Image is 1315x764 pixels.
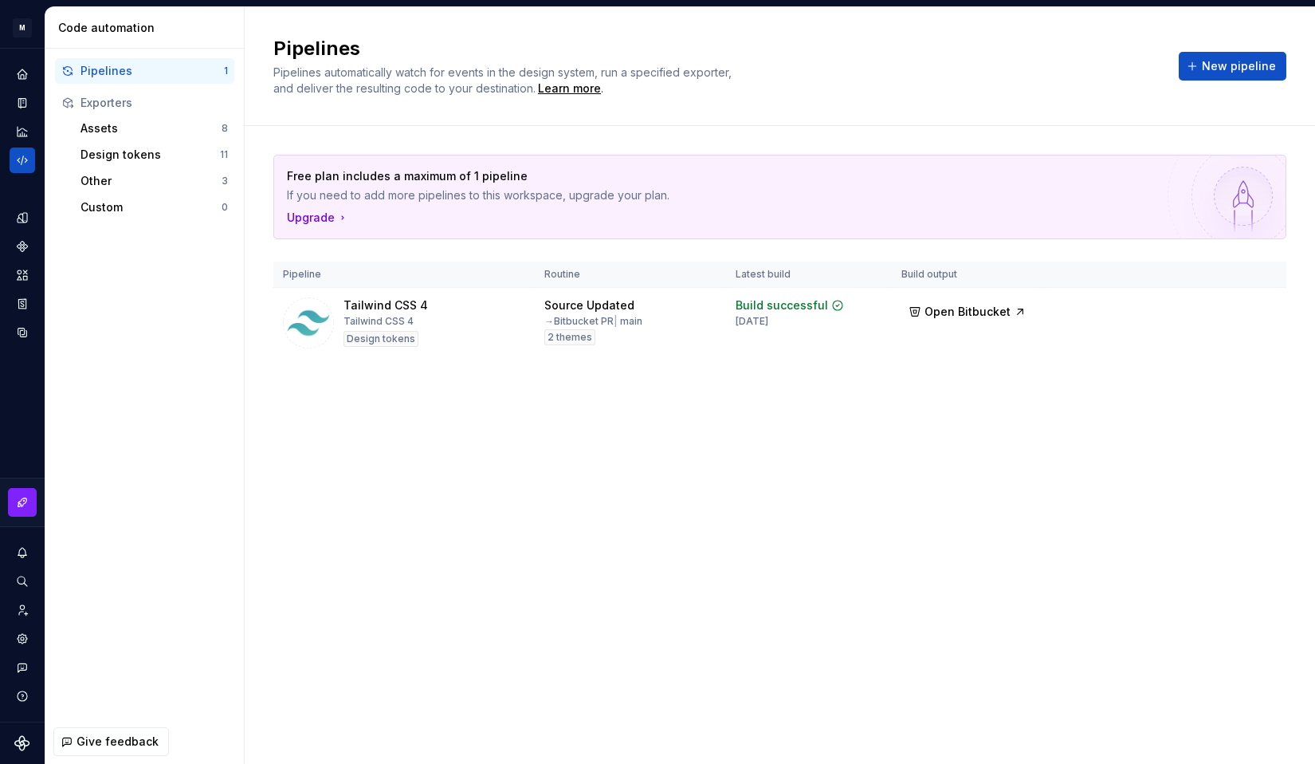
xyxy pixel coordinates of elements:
[273,65,735,95] span: Pipelines automatically watch for events in the design system, run a specified exporter, and deli...
[901,297,1034,326] button: Open Bitbucket
[80,120,222,136] div: Assets
[736,297,828,313] div: Build successful
[222,122,228,135] div: 8
[80,95,228,111] div: Exporters
[535,262,726,288] th: Routine
[892,262,1043,288] th: Build output
[74,116,234,141] button: Assets8
[10,320,35,345] a: Data sources
[10,61,35,87] a: Home
[726,262,892,288] th: Latest build
[736,315,768,328] div: [DATE]
[10,655,35,680] button: Contact support
[544,315,642,328] div: → Bitbucket PR main
[224,65,228,77] div: 1
[53,727,169,756] button: Give feedback
[548,331,592,344] span: 2 themes
[10,597,35,623] a: Invite team
[536,83,603,95] span: .
[287,187,1161,203] p: If you need to add more pipelines to this workspace, upgrade your plan.
[10,626,35,652] a: Settings
[1179,52,1286,81] button: New pipeline
[3,10,41,45] button: M
[10,205,35,230] a: Design tokens
[538,81,601,96] a: Learn more
[10,262,35,288] a: Assets
[55,58,234,84] button: Pipelines1
[343,315,414,328] div: Tailwind CSS 4
[80,199,222,215] div: Custom
[58,20,237,36] div: Code automation
[74,195,234,220] button: Custom0
[10,90,35,116] a: Documentation
[10,148,35,173] a: Code automation
[80,63,224,79] div: Pipelines
[1202,58,1276,74] span: New pipeline
[14,735,30,751] svg: Supernova Logo
[544,297,634,313] div: Source Updated
[10,119,35,144] a: Analytics
[901,307,1034,321] a: Open Bitbucket
[273,262,535,288] th: Pipeline
[273,36,1160,61] h2: Pipelines
[10,569,35,594] button: Search ⌘K
[74,142,234,167] button: Design tokens11
[74,168,234,194] button: Other3
[222,175,228,187] div: 3
[10,540,35,565] button: Notifications
[10,234,35,259] a: Components
[13,18,32,37] div: M
[287,210,349,226] button: Upgrade
[343,331,418,347] div: Design tokens
[614,315,618,327] span: |
[77,734,159,750] span: Give feedback
[343,297,428,313] div: Tailwind CSS 4
[80,147,220,163] div: Design tokens
[10,291,35,317] a: Storybook stories
[222,201,228,214] div: 0
[80,173,222,189] div: Other
[287,168,1161,184] p: Free plan includes a maximum of 1 pipeline
[924,304,1011,320] span: Open Bitbucket
[220,148,228,161] div: 11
